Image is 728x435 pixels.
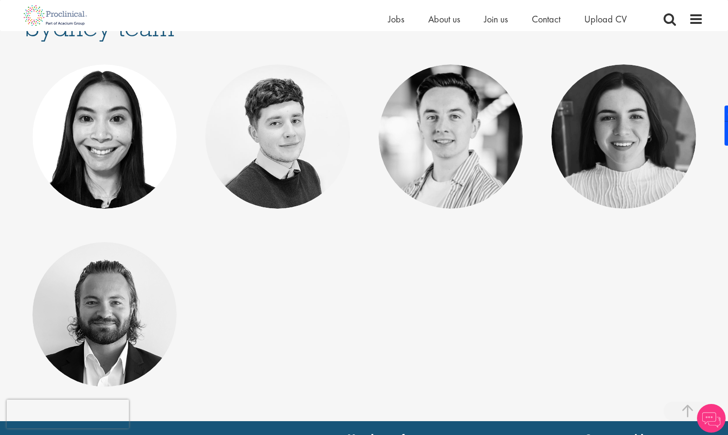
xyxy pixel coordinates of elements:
a: About us [428,13,460,25]
a: Upload CV [584,13,627,25]
a: Jobs [388,13,404,25]
a: Contact [532,13,560,25]
img: Chatbot [697,404,726,433]
iframe: reCAPTCHA [7,400,129,428]
a: Join us [484,13,508,25]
